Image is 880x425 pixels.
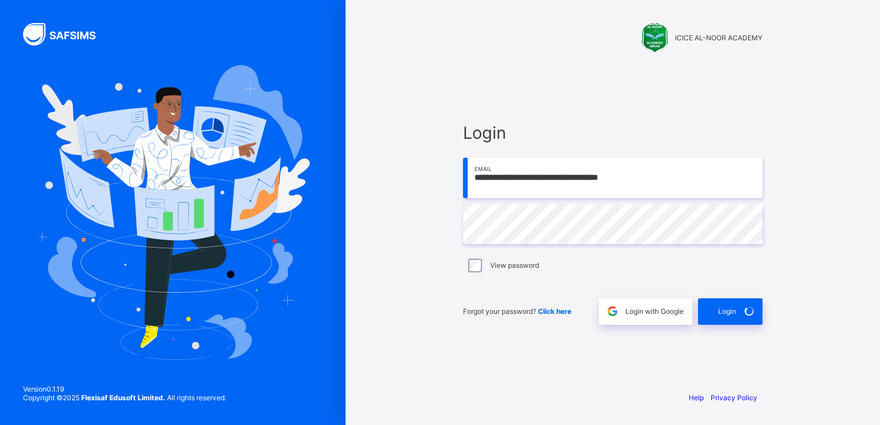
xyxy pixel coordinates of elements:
span: Copyright © 2025 All rights reserved. [23,393,226,402]
span: Version 0.1.19 [23,385,226,393]
strong: Flexisaf Edusoft Limited. [81,393,165,402]
img: Hero Image [36,65,310,360]
a: Help [689,393,704,402]
a: Privacy Policy [711,393,757,402]
img: SAFSIMS Logo [23,23,109,45]
span: ICICE AL-NOOR ACADEMY [675,33,763,42]
span: Forgot your password? [463,307,571,316]
span: Login [463,123,763,143]
img: google.396cfc9801f0270233282035f929180a.svg [606,305,619,318]
a: Click here [538,307,571,316]
span: Login [718,307,736,316]
span: Login with Google [625,307,684,316]
label: View password [490,261,539,270]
